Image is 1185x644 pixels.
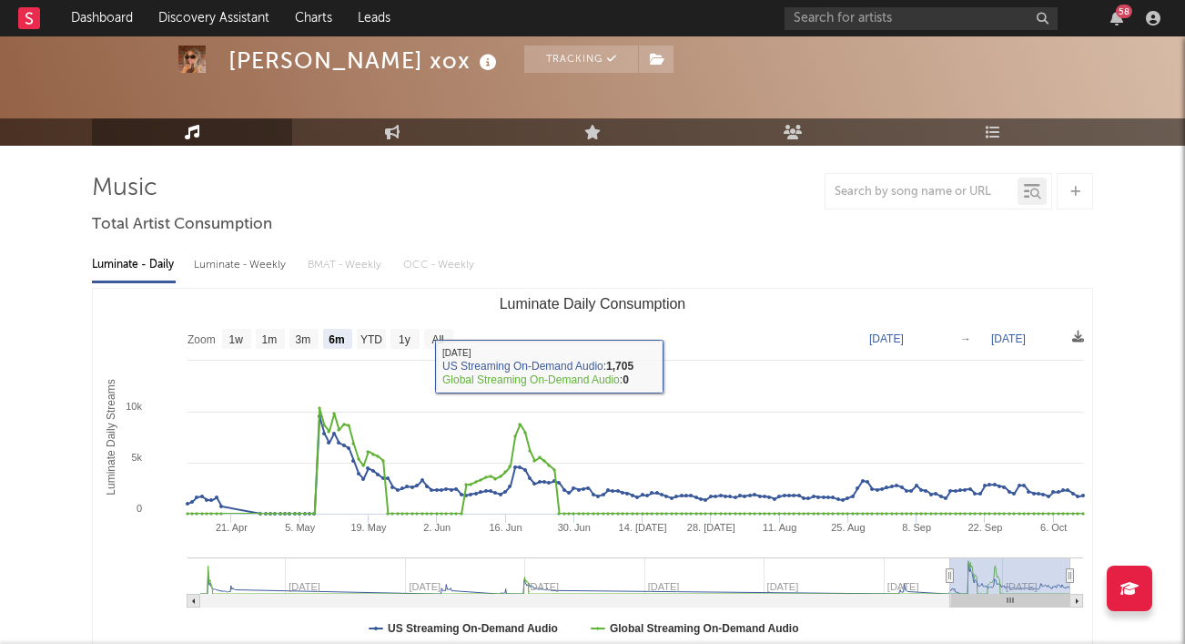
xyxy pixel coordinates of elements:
[296,333,311,346] text: 3m
[902,522,931,533] text: 8. Sep
[388,622,558,635] text: US Streaming On-Demand Audio
[831,522,865,533] text: 25. Aug
[229,333,244,346] text: 1w
[500,296,686,312] text: Luminate Daily Consumption
[350,522,387,533] text: 19. May
[423,522,451,533] text: 2. Jun
[687,522,735,533] text: 28. [DATE]
[960,332,971,345] text: →
[431,333,443,346] text: All
[763,522,796,533] text: 11. Aug
[524,46,638,73] button: Tracking
[137,503,142,514] text: 0
[558,522,591,533] text: 30. Jun
[825,185,1018,199] input: Search by song name or URL
[1116,5,1132,18] div: 58
[489,522,522,533] text: 16. Jun
[228,46,501,76] div: [PERSON_NAME] xox
[262,333,278,346] text: 1m
[131,452,142,463] text: 5k
[785,7,1058,30] input: Search for artists
[399,333,410,346] text: 1y
[92,214,272,236] span: Total Artist Consumption
[187,333,216,346] text: Zoom
[610,622,799,635] text: Global Streaming On-Demand Audio
[967,522,1002,533] text: 22. Sep
[105,379,117,495] text: Luminate Daily Streams
[194,250,289,281] div: Luminate - Weekly
[126,401,142,412] text: 10k
[1040,522,1067,533] text: 6. Oct
[285,522,316,533] text: 5. May
[92,250,176,281] div: Luminate - Daily
[360,333,382,346] text: YTD
[329,333,344,346] text: 6m
[216,522,248,533] text: 21. Apr
[619,522,667,533] text: 14. [DATE]
[869,332,904,345] text: [DATE]
[1110,11,1123,26] button: 58
[991,332,1026,345] text: [DATE]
